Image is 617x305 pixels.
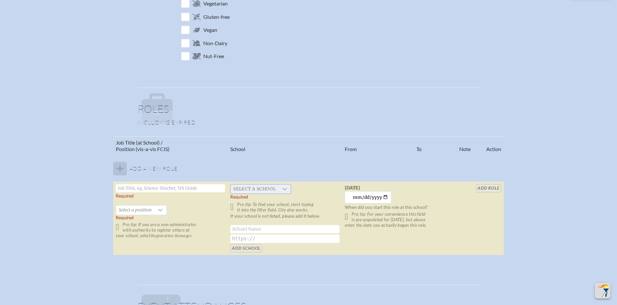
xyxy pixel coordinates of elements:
span: Registration Manager [151,234,192,238]
th: From [342,136,413,155]
span: Gluten-free [203,14,230,20]
h1: Roles [138,104,480,119]
p: Pro tip: If you are a non-administrator with authority to register others at your school, select . [116,222,225,238]
p: Pro tip: To find your school, start typing it into the filter field. City also works. [230,202,340,213]
th: To [414,136,457,155]
th: School [228,136,342,155]
span: Required [116,215,134,220]
button: Scroll Top [595,283,610,299]
label: Required [116,193,134,199]
input: School Name [230,225,340,233]
span: [DATE] [345,185,360,191]
input: https:// [230,235,340,243]
span: Select a position [116,206,154,215]
th: Note [457,136,473,155]
p: Pro tip: For your convenience this field is pre-populated for [DATE], but please enter the date y... [345,211,454,228]
span: Nut-Free [203,53,224,59]
span: Select a school [231,184,278,194]
label: If your school is not listed, please add it below. [230,213,320,224]
label: Required [230,194,248,200]
span: Non-Dairy [203,40,227,46]
p: When did you start this role at this school? [345,205,454,210]
span: Vegan [203,27,217,33]
input: Job Title, eg, Science Teacher, 5th Grade [116,184,225,192]
th: Job Title (at School) / Position (vis-a-vis FCIS) [113,136,228,155]
span: Vegetarian [203,0,228,7]
img: To the top [596,284,609,297]
p: Including expired [138,119,480,126]
th: Action [473,136,503,155]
